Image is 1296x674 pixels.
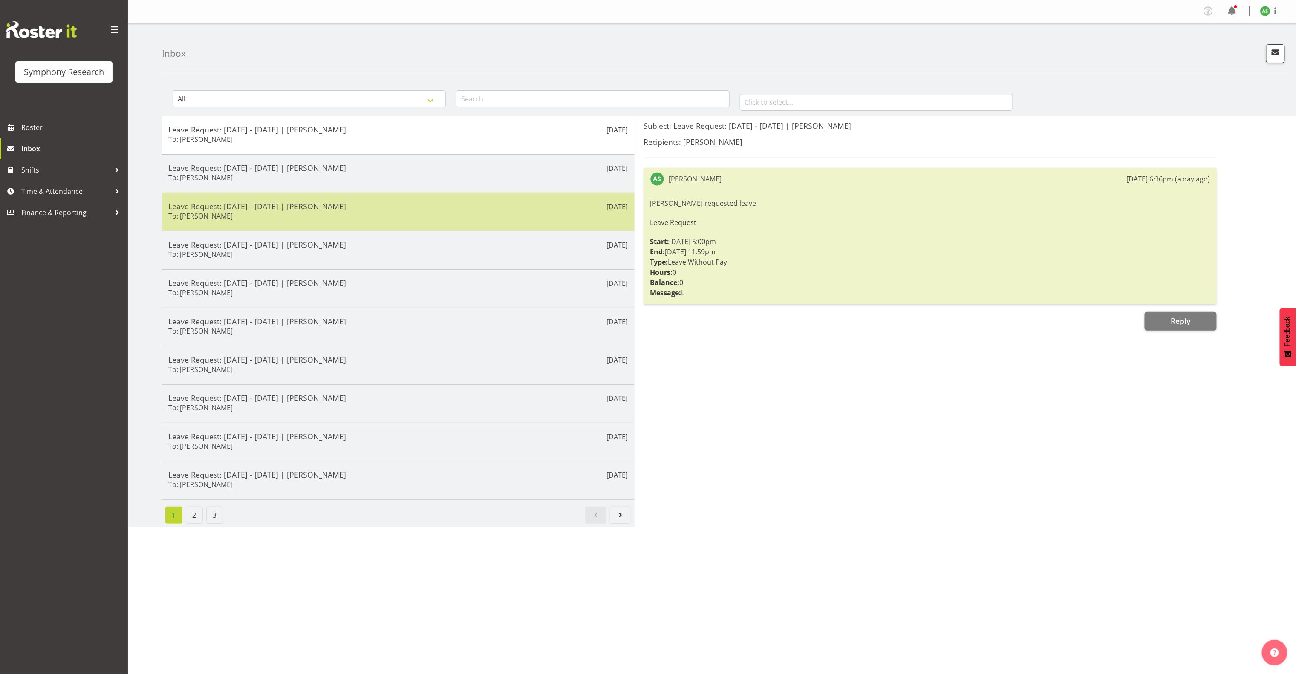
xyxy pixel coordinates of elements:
[168,202,628,211] h5: Leave Request: [DATE] - [DATE] | [PERSON_NAME]
[168,432,628,441] h5: Leave Request: [DATE] - [DATE] | [PERSON_NAME]
[1284,317,1292,346] span: Feedback
[168,125,628,134] h5: Leave Request: [DATE] - [DATE] | [PERSON_NAME]
[607,202,628,212] p: [DATE]
[669,174,722,184] div: [PERSON_NAME]
[650,268,673,277] strong: Hours:
[1280,308,1296,366] button: Feedback - Show survey
[650,257,668,267] strong: Type:
[168,365,233,374] h6: To: [PERSON_NAME]
[650,196,1210,300] div: [PERSON_NAME] requested leave [DATE] 5:00pm [DATE] 11:59pm Leave Without Pay 0 0 L
[650,278,680,287] strong: Balance:
[644,121,1217,130] h5: Subject: Leave Request: [DATE] - [DATE] | [PERSON_NAME]
[607,317,628,327] p: [DATE]
[1145,312,1217,331] button: Reply
[168,470,628,479] h5: Leave Request: [DATE] - [DATE] | [PERSON_NAME]
[24,66,104,78] div: Symphony Research
[206,507,223,524] a: Page 3.
[21,142,124,155] span: Inbox
[168,212,233,220] h6: To: [PERSON_NAME]
[1270,648,1279,657] img: help-xxl-2.png
[607,470,628,480] p: [DATE]
[168,288,233,297] h6: To: [PERSON_NAME]
[607,355,628,365] p: [DATE]
[740,94,1013,111] input: Click to select...
[650,219,1210,226] h6: Leave Request
[1171,316,1190,326] span: Reply
[607,393,628,403] p: [DATE]
[168,393,628,403] h5: Leave Request: [DATE] - [DATE] | [PERSON_NAME]
[162,49,186,58] h4: Inbox
[168,278,628,288] h5: Leave Request: [DATE] - [DATE] | [PERSON_NAME]
[21,206,111,219] span: Finance & Reporting
[650,288,681,297] strong: Message:
[168,403,233,412] h6: To: [PERSON_NAME]
[168,317,628,326] h5: Leave Request: [DATE] - [DATE] | [PERSON_NAME]
[607,278,628,288] p: [DATE]
[650,247,665,256] strong: End:
[650,172,664,186] img: ange-steiger11422.jpg
[168,250,233,259] h6: To: [PERSON_NAME]
[168,163,628,173] h5: Leave Request: [DATE] - [DATE] | [PERSON_NAME]
[168,480,233,489] h6: To: [PERSON_NAME]
[21,164,111,176] span: Shifts
[607,163,628,173] p: [DATE]
[607,125,628,135] p: [DATE]
[607,432,628,442] p: [DATE]
[6,21,77,38] img: Rosterit website logo
[168,327,233,335] h6: To: [PERSON_NAME]
[168,442,233,450] h6: To: [PERSON_NAME]
[168,355,628,364] h5: Leave Request: [DATE] - [DATE] | [PERSON_NAME]
[1260,6,1270,16] img: ange-steiger11422.jpg
[168,135,233,144] h6: To: [PERSON_NAME]
[21,185,111,198] span: Time & Attendance
[585,507,606,524] a: Previous page
[456,90,729,107] input: Search
[644,137,1217,147] h5: Recipients: [PERSON_NAME]
[186,507,203,524] a: Page 2.
[650,237,670,246] strong: Start:
[168,240,628,249] h5: Leave Request: [DATE] - [DATE] | [PERSON_NAME]
[21,121,124,134] span: Roster
[610,507,631,524] a: Next page
[1127,174,1210,184] div: [DATE] 6:36pm (a day ago)
[168,173,233,182] h6: To: [PERSON_NAME]
[607,240,628,250] p: [DATE]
